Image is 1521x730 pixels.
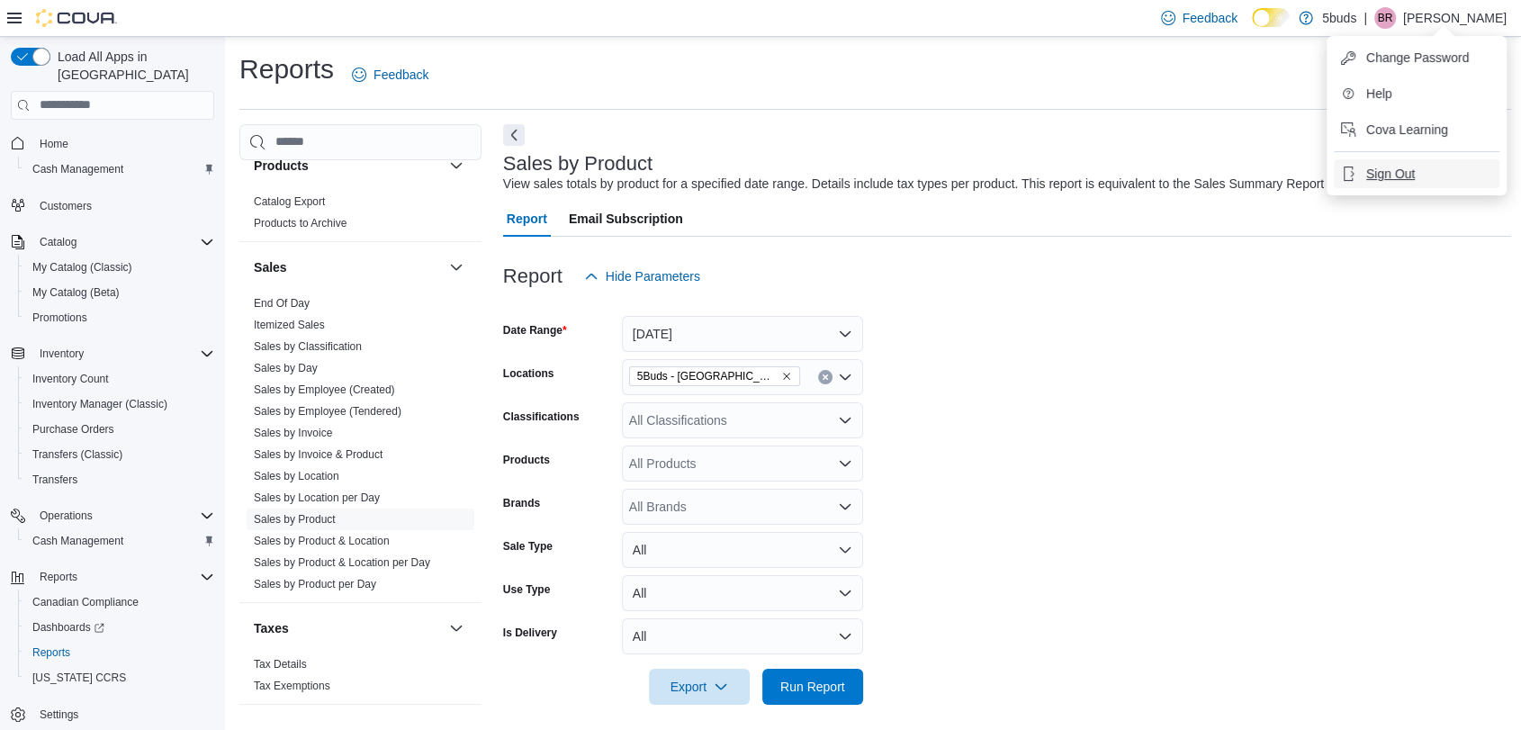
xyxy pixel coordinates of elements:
[838,456,852,471] button: Open list of options
[1366,121,1448,139] span: Cova Learning
[25,368,116,390] a: Inventory Count
[622,618,863,654] button: All
[4,193,221,219] button: Customers
[40,347,84,361] span: Inventory
[373,66,428,84] span: Feedback
[25,158,130,180] a: Cash Management
[32,195,99,217] a: Customers
[629,366,800,386] span: 5Buds - Weyburn
[503,539,553,554] label: Sale Type
[18,280,221,305] button: My Catalog (Beta)
[32,132,214,155] span: Home
[18,305,221,330] button: Promotions
[254,296,310,311] span: End Of Day
[1322,7,1356,29] p: 5buds
[503,323,567,338] label: Date Range
[838,500,852,514] button: Open list of options
[254,297,310,310] a: End Of Day
[254,217,346,230] a: Products to Archive
[32,595,139,609] span: Canadian Compliance
[780,678,845,696] span: Run Report
[503,582,550,597] label: Use Type
[32,566,214,588] span: Reports
[622,575,863,611] button: All
[1334,115,1499,144] button: Cova Learning
[254,447,382,462] span: Sales by Invoice & Product
[25,591,214,613] span: Canadian Compliance
[32,566,85,588] button: Reports
[25,642,214,663] span: Reports
[254,318,325,332] span: Itemized Sales
[254,513,336,526] a: Sales by Product
[32,162,123,176] span: Cash Management
[254,405,401,418] a: Sales by Employee (Tendered)
[25,419,214,440] span: Purchase Orders
[32,285,120,300] span: My Catalog (Beta)
[25,368,214,390] span: Inventory Count
[254,383,395,397] span: Sales by Employee (Created)
[345,57,436,93] a: Feedback
[25,393,214,415] span: Inventory Manager (Classic)
[1252,27,1253,28] span: Dark Mode
[445,257,467,278] button: Sales
[1366,49,1469,67] span: Change Password
[254,258,287,276] h3: Sales
[254,679,330,693] span: Tax Exemptions
[254,362,318,374] a: Sales by Day
[4,503,221,528] button: Operations
[254,157,309,175] h3: Products
[18,442,221,467] button: Transfers (Classic)
[239,191,481,241] div: Products
[503,410,580,424] label: Classifications
[32,231,214,253] span: Catalog
[818,370,832,384] button: Clear input
[25,530,214,552] span: Cash Management
[25,444,214,465] span: Transfers (Classic)
[254,680,330,692] a: Tax Exemptions
[503,175,1466,194] div: View sales totals by product for a specified date range. Details include tax types per product. T...
[25,667,133,689] a: [US_STATE] CCRS
[40,570,77,584] span: Reports
[18,590,221,615] button: Canadian Compliance
[762,669,863,705] button: Run Report
[32,397,167,411] span: Inventory Manager (Classic)
[445,155,467,176] button: Products
[254,469,339,483] span: Sales by Location
[254,258,442,276] button: Sales
[254,619,289,637] h3: Taxes
[18,640,221,665] button: Reports
[254,339,362,354] span: Sales by Classification
[239,51,334,87] h1: Reports
[1183,9,1237,27] span: Feedback
[254,657,307,671] span: Tax Details
[254,404,401,419] span: Sales by Employee (Tendered)
[838,413,852,428] button: Open list of options
[503,366,554,381] label: Locations
[254,361,318,375] span: Sales by Day
[622,316,863,352] button: [DATE]
[32,231,84,253] button: Catalog
[32,311,87,325] span: Promotions
[40,137,68,151] span: Home
[25,307,214,329] span: Promotions
[32,704,85,725] a: Settings
[622,532,863,568] button: All
[254,195,325,208] a: Catalog Export
[254,216,346,230] span: Products to Archive
[18,255,221,280] button: My Catalog (Classic)
[4,701,221,727] button: Settings
[25,282,127,303] a: My Catalog (Beta)
[40,509,93,523] span: Operations
[254,383,395,396] a: Sales by Employee (Created)
[18,366,221,392] button: Inventory Count
[254,535,390,547] a: Sales by Product & Location
[569,201,683,237] span: Email Subscription
[4,564,221,590] button: Reports
[503,496,540,510] label: Brands
[32,343,91,365] button: Inventory
[254,578,376,590] a: Sales by Product per Day
[577,258,707,294] button: Hide Parameters
[32,703,214,725] span: Settings
[1366,85,1392,103] span: Help
[254,491,380,505] span: Sales by Location per Day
